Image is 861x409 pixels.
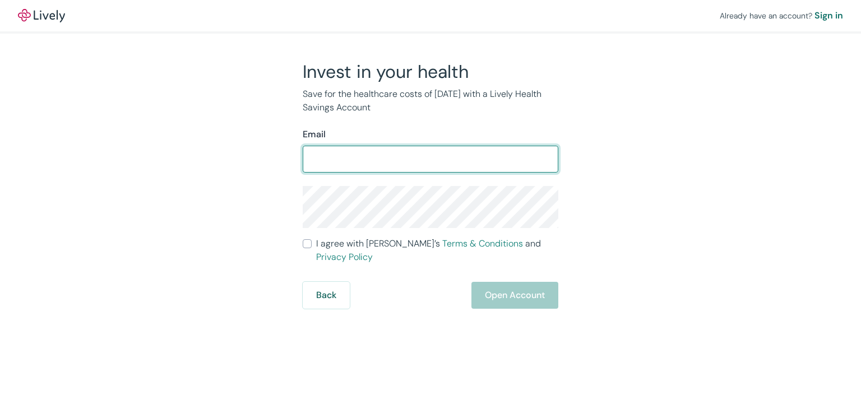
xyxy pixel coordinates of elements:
img: Lively [18,9,65,22]
p: Save for the healthcare costs of [DATE] with a Lively Health Savings Account [303,87,558,114]
h2: Invest in your health [303,61,558,83]
a: Terms & Conditions [442,238,523,249]
button: Back [303,282,350,309]
span: I agree with [PERSON_NAME]’s and [316,237,558,264]
a: Privacy Policy [316,251,373,263]
label: Email [303,128,326,141]
a: LivelyLively [18,9,65,22]
a: Sign in [814,9,843,22]
div: Already have an account? [720,9,843,22]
